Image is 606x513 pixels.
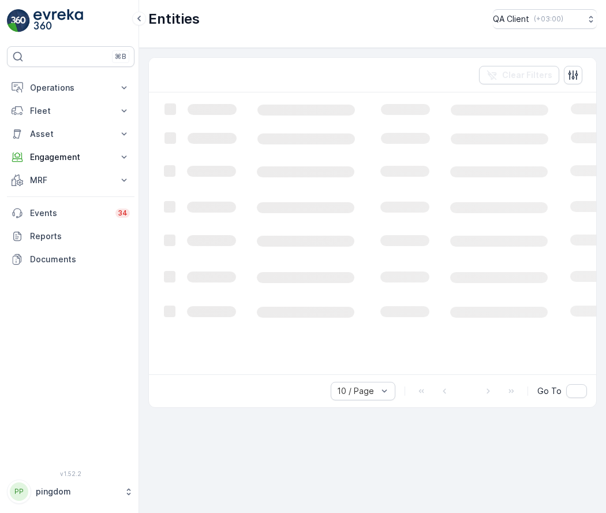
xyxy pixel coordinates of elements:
p: ( +03:00 ) [534,14,563,24]
p: 34 [118,209,128,218]
p: Clear Filters [502,69,552,81]
button: Engagement [7,146,134,169]
a: Reports [7,225,134,248]
p: Fleet [30,105,111,117]
p: MRF [30,174,111,186]
p: pingdom [36,486,118,497]
a: Documents [7,248,134,271]
span: v 1.52.2 [7,470,134,477]
p: Asset [30,128,111,140]
p: Operations [30,82,111,94]
img: logo_light-DOdMpM7g.png [33,9,83,32]
p: Documents [30,254,130,265]
p: Entities [148,10,200,28]
button: MRF [7,169,134,192]
button: Clear Filters [479,66,559,84]
button: Operations [7,76,134,99]
p: Events [30,207,109,219]
div: PP [10,482,28,501]
span: Go To [537,385,562,397]
a: Events34 [7,202,134,225]
button: Fleet [7,99,134,122]
button: PPpingdom [7,479,134,504]
img: logo [7,9,30,32]
p: Reports [30,231,130,242]
p: QA Client [493,13,529,25]
button: QA Client(+03:00) [493,9,597,29]
p: ⌘B [115,52,126,61]
button: Asset [7,122,134,146]
p: Engagement [30,151,111,163]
